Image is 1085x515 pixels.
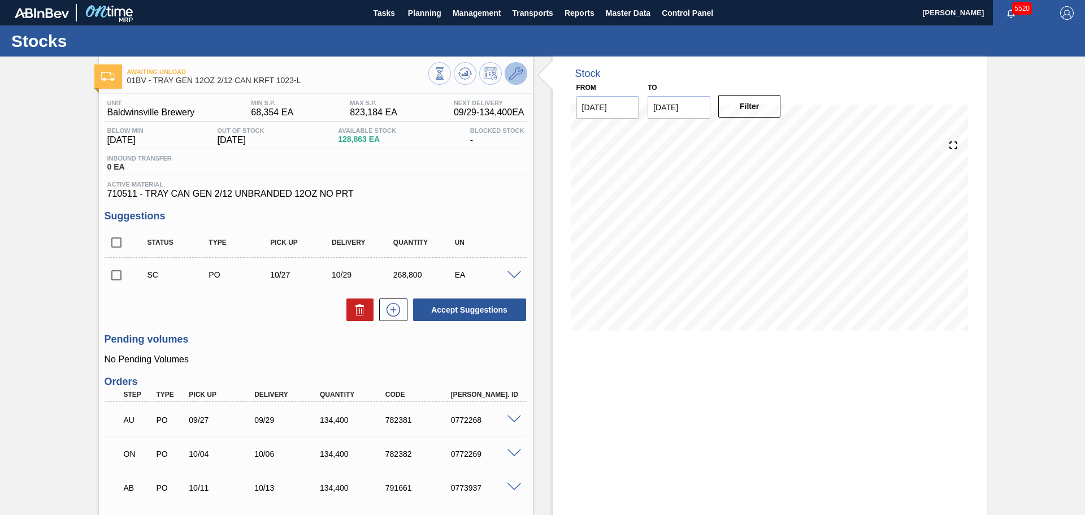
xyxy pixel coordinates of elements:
span: Blocked Stock [470,127,524,134]
div: Type [153,391,187,399]
h3: Suggestions [105,210,527,222]
span: MIN S.P. [251,99,293,106]
span: Management [453,6,501,20]
div: Purchase order [206,270,274,279]
div: Accept Suggestions [407,297,527,322]
img: Logout [1060,6,1074,20]
div: Purchase order [153,449,187,458]
span: 0 EA [107,163,172,171]
div: 782382 [383,449,456,458]
div: Awaiting Billing [121,475,155,500]
p: No Pending Volumes [105,354,527,365]
span: Out Of Stock [218,127,264,134]
h1: Stocks [11,34,212,47]
div: Purchase order [153,483,187,492]
button: Schedule Inventory [479,62,502,85]
div: 10/11/2025 [186,483,259,492]
button: Notifications [993,5,1029,21]
div: Delivery [251,391,325,399]
button: Go to Master Data / General [505,62,527,85]
div: Negotiating Order [121,442,155,466]
span: 5520 [1012,2,1032,15]
span: 09/29 - 134,400 EA [454,107,524,118]
label: to [648,84,657,92]
img: Ícone [101,72,115,81]
div: 782381 [383,416,456,425]
div: Awaiting Unload [121,408,155,432]
span: Control Panel [662,6,713,20]
img: TNhmsLtSVTkK8tSr43FrP2fwEKptu5GPRR3wAAAABJRU5ErkJggg== [15,8,69,18]
span: 01BV - TRAY GEN 12OZ 2/12 CAN KRFT 1023-L [127,76,428,85]
label: From [576,84,596,92]
h3: Orders [105,376,527,388]
span: 710511 - TRAY CAN GEN 2/12 UNBRANDED 12OZ NO PRT [107,189,524,199]
div: Type [206,239,274,246]
div: Step [121,391,155,399]
div: Code [383,391,456,399]
div: 0772269 [448,449,522,458]
span: Awaiting Unload [127,68,428,75]
span: Transports [513,6,553,20]
div: 09/27/2025 [186,416,259,425]
p: AB [124,483,152,492]
span: 823,184 EA [350,107,397,118]
div: Delete Suggestions [341,298,374,321]
div: 10/13/2025 [251,483,325,492]
div: 134,400 [317,416,390,425]
span: [DATE] [218,135,264,145]
div: Pick up [267,239,336,246]
span: 128,863 EA [338,135,396,144]
p: AU [124,416,152,425]
span: Unit [107,99,195,106]
button: Stocks Overview [428,62,451,85]
span: Available Stock [338,127,396,134]
button: Update Chart [454,62,476,85]
span: 68,354 EA [251,107,293,118]
div: UN [452,239,520,246]
button: Accept Suggestions [413,298,526,321]
div: 0773937 [448,483,522,492]
div: Quantity [317,391,390,399]
div: 134,400 [317,449,390,458]
div: 10/06/2025 [251,449,325,458]
span: Planning [408,6,441,20]
div: 10/29/2025 [329,270,397,279]
h3: Pending volumes [105,334,527,345]
div: 0772268 [448,416,522,425]
div: [PERSON_NAME]. ID [448,391,522,399]
div: Purchase order [153,416,187,425]
div: 10/27/2025 [267,270,336,279]
span: Master Data [606,6,650,20]
div: 134,400 [317,483,390,492]
span: [DATE] [107,135,144,145]
div: Delivery [329,239,397,246]
span: Active Material [107,181,524,188]
div: 09/29/2025 [251,416,325,425]
span: Baldwinsville Brewery [107,107,195,118]
div: 268,800 [390,270,459,279]
div: - [467,127,527,145]
div: New suggestion [374,298,407,321]
input: mm/dd/yyyy [648,96,710,119]
div: Quantity [390,239,459,246]
div: 10/04/2025 [186,449,259,458]
span: Next Delivery [454,99,524,106]
div: Pick up [186,391,259,399]
span: MAX S.P. [350,99,397,106]
input: mm/dd/yyyy [576,96,639,119]
span: Reports [565,6,594,20]
div: 791661 [383,483,456,492]
p: ON [124,449,152,458]
span: Inbound Transfer [107,155,172,162]
div: Suggestion Created [145,270,213,279]
span: Below Min [107,127,144,134]
div: Status [145,239,213,246]
span: Tasks [372,6,397,20]
div: EA [452,270,520,279]
div: Stock [575,68,601,80]
button: Filter [718,95,781,118]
